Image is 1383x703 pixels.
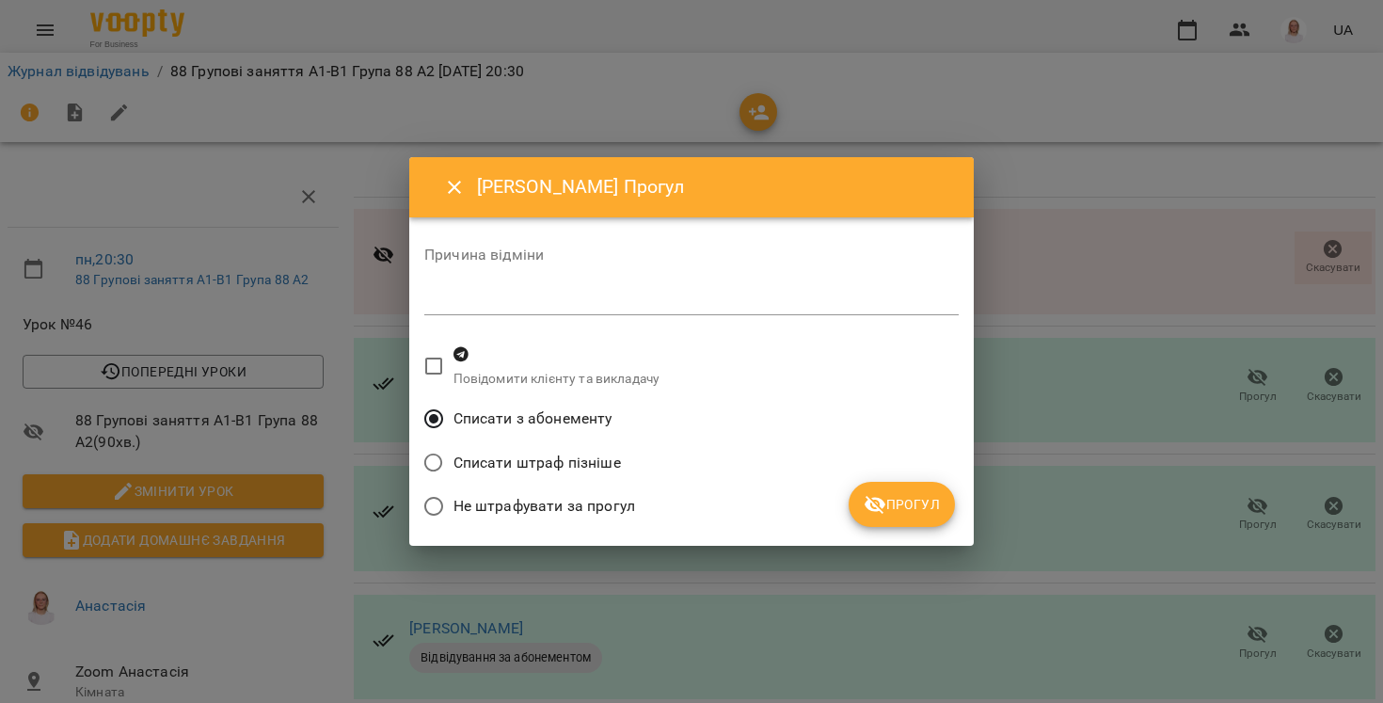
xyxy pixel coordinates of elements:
span: Прогул [864,493,940,516]
span: Не штрафувати за прогул [453,495,635,518]
span: Списати з абонементу [453,407,612,430]
h6: [PERSON_NAME] Прогул [477,172,951,201]
button: Close [432,165,477,210]
button: Прогул [849,482,955,527]
p: Повідомити клієнту та викладачу [453,370,660,389]
label: Причина відміни [424,248,959,263]
span: Списати штраф пізніше [453,452,621,474]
